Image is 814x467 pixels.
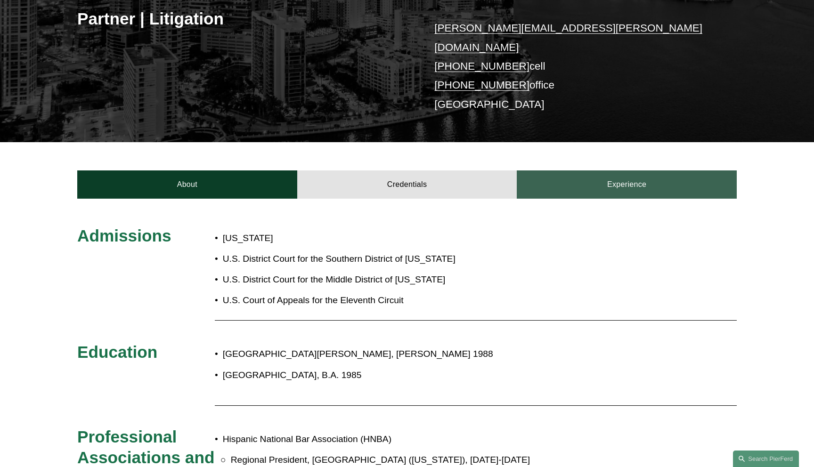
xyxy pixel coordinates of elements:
[434,22,702,53] a: [PERSON_NAME][EMAIL_ADDRESS][PERSON_NAME][DOMAIN_NAME]
[223,272,462,288] p: U.S. District Court for the Middle District of [US_STATE]
[223,367,654,384] p: [GEOGRAPHIC_DATA], B.A. 1985
[77,8,407,29] h3: Partner | Litigation
[77,226,171,245] span: Admissions
[434,60,529,72] a: [PHONE_NUMBER]
[77,343,157,361] span: Education
[517,170,737,199] a: Experience
[434,79,529,91] a: [PHONE_NUMBER]
[297,170,517,199] a: Credentials
[77,170,297,199] a: About
[223,292,462,309] p: U.S. Court of Appeals for the Eleventh Circuit
[434,19,709,114] p: cell office [GEOGRAPHIC_DATA]
[223,251,462,267] p: U.S. District Court for the Southern District of [US_STATE]
[223,431,654,448] p: Hispanic National Bar Association (HNBA)
[733,451,799,467] a: Search this site
[223,230,462,247] p: [US_STATE]
[223,346,654,362] p: [GEOGRAPHIC_DATA][PERSON_NAME], [PERSON_NAME] 1988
